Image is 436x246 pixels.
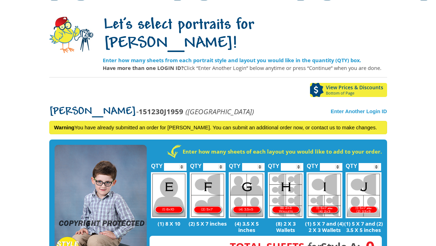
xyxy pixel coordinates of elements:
div: You have already submitted an order for [PERSON_NAME]. You can submit an additional order now, or... [49,121,387,134]
label: QTY [268,155,279,173]
img: E [151,172,187,218]
strong: Warning [54,125,75,130]
span: Bottom of Page [326,91,387,95]
h1: Let's select portraits for [PERSON_NAME]! [103,16,387,53]
p: Click “Enter Another Login” below anytime or press “Continue” when you are done. [103,64,387,72]
label: QTY [190,155,202,173]
label: QTY [151,155,163,173]
strong: 151230J1959 [139,106,183,116]
img: F [190,172,226,218]
a: View Prices & DiscountsBottom of Page [310,83,387,97]
span: [PERSON_NAME] [49,106,136,117]
img: I [307,172,342,218]
img: camera-mascot [49,17,93,53]
label: QTY [346,155,357,173]
label: QTY [229,155,241,173]
img: G [229,172,265,218]
p: (4) 3.5 X 5 inches [227,220,266,233]
label: QTY [307,155,318,173]
a: Enter Another Login ID [331,109,387,114]
p: (1) 8 X 10 [150,220,189,227]
img: J [346,172,381,218]
strong: Enter how many sheets from each portrait style and layout you would like in the quantity (QTY) box. [103,57,361,64]
p: (2) 5 X 7 inches [188,220,227,227]
p: - [49,108,254,116]
p: (1) 5 X 7 and (4) 2 X 3 Wallets [305,220,344,233]
p: (8) 2 X 3 Wallets [266,220,305,233]
strong: Have more than one LOGIN ID? [103,64,184,71]
em: ([GEOGRAPHIC_DATA]) [185,106,254,116]
img: H [268,172,304,218]
strong: Enter how many sheets of each layout you would like to add to your order. [183,148,382,155]
p: (1) 5 X 7 and (2) 3.5 X 5 inches [344,220,383,233]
